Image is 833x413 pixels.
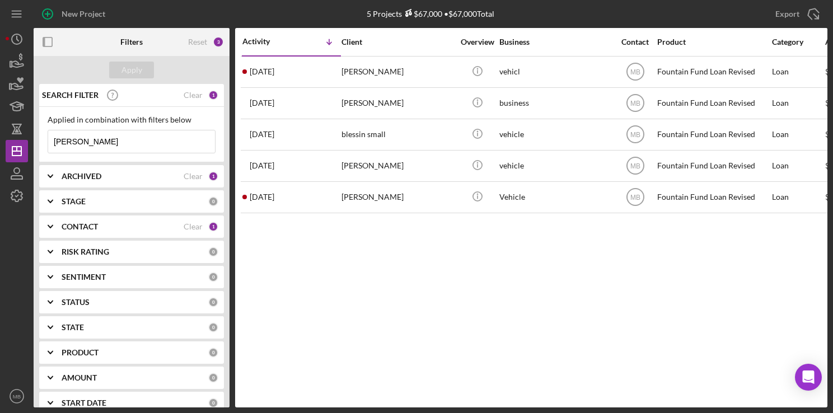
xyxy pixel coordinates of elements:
div: Clear [184,91,203,100]
div: Fountain Fund Loan Revised [657,120,769,149]
div: 0 [208,398,218,408]
div: [PERSON_NAME] [341,151,453,181]
div: Loan [772,182,824,212]
div: Contact [614,37,656,46]
div: [PERSON_NAME] [341,57,453,87]
div: Fountain Fund Loan Revised [657,182,769,212]
div: 1 [208,222,218,232]
div: Fountain Fund Loan Revised [657,151,769,181]
text: MB [630,131,640,139]
div: 0 [208,322,218,332]
b: SEARCH FILTER [42,91,99,100]
div: Reset [188,37,207,46]
div: 0 [208,348,218,358]
b: STAGE [62,197,86,206]
button: Export [764,3,827,25]
div: 0 [208,196,218,206]
b: START DATE [62,398,106,407]
div: Client [341,37,453,46]
div: vehicle [499,151,611,181]
b: Filters [120,37,143,46]
text: MB [630,100,640,107]
div: Loan [772,151,824,181]
b: PRODUCT [62,348,99,357]
b: RISK RATING [62,247,109,256]
div: [PERSON_NAME] [341,182,453,212]
b: STATE [62,323,84,332]
div: $67,000 [402,9,442,18]
time: 2025-09-03 15:55 [250,67,274,76]
button: Apply [109,62,154,78]
time: 2024-12-17 14:19 [250,161,274,170]
text: MB [630,162,640,170]
div: business [499,88,611,118]
div: vehicle [499,120,611,149]
b: SENTIMENT [62,273,106,281]
div: Loan [772,88,824,118]
div: Clear [184,222,203,231]
text: MB [13,393,21,400]
b: ARCHIVED [62,172,101,181]
div: Fountain Fund Loan Revised [657,88,769,118]
div: blessin small [341,120,453,149]
div: 0 [208,247,218,257]
div: Product [657,37,769,46]
div: Apply [121,62,142,78]
b: CONTACT [62,222,98,231]
div: 3 [213,36,224,48]
div: [PERSON_NAME] [341,88,453,118]
b: STATUS [62,298,90,307]
text: MB [630,68,640,76]
b: AMOUNT [62,373,97,382]
div: 1 [208,171,218,181]
div: Business [499,37,611,46]
div: 0 [208,297,218,307]
text: MB [630,194,640,201]
div: Category [772,37,824,46]
div: 0 [208,373,218,383]
div: Open Intercom Messenger [795,364,822,391]
div: 1 [208,90,218,100]
div: Vehicle [499,182,611,212]
time: 2025-01-06 16:12 [250,130,274,139]
div: Fountain Fund Loan Revised [657,57,769,87]
button: MB [6,385,28,407]
button: New Project [34,3,116,25]
div: 0 [208,272,218,282]
div: vehicl [499,57,611,87]
div: New Project [62,3,105,25]
div: Loan [772,120,824,149]
div: Overview [456,37,498,46]
time: 2024-12-10 21:43 [250,193,274,201]
div: Clear [184,172,203,181]
time: 2025-01-06 18:49 [250,98,274,107]
div: Activity [242,37,292,46]
div: Applied in combination with filters below [48,115,216,124]
div: Loan [772,57,824,87]
div: 5 Projects • $67,000 Total [367,9,494,18]
div: Export [775,3,799,25]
